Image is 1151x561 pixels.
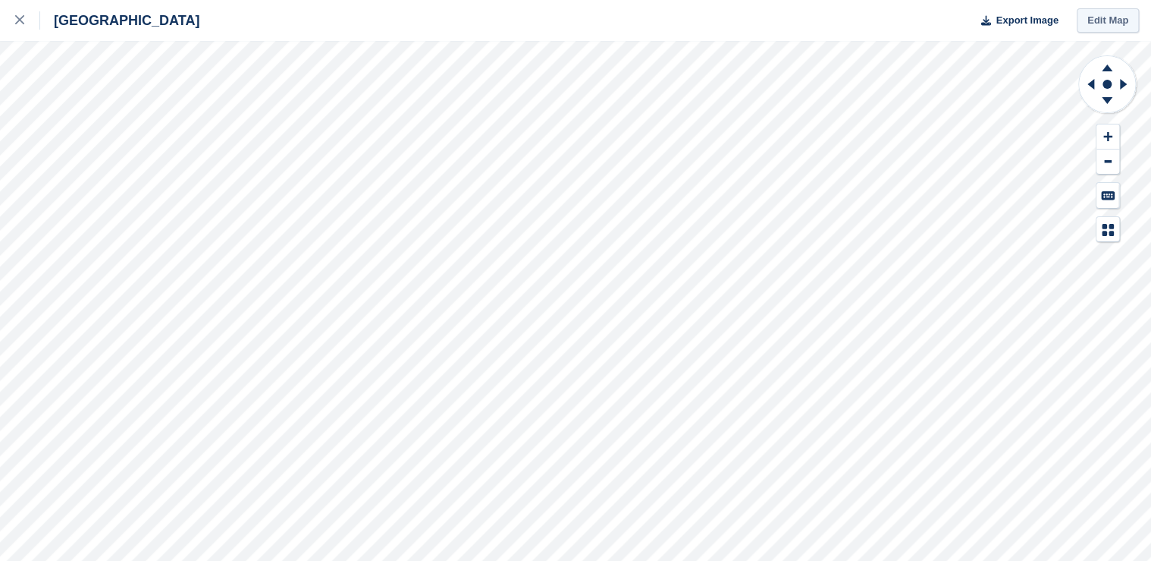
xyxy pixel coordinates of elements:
a: Edit Map [1077,8,1139,33]
div: [GEOGRAPHIC_DATA] [40,11,199,30]
span: Export Image [996,13,1058,28]
button: Zoom Out [1096,150,1119,175]
button: Keyboard Shortcuts [1096,183,1119,208]
button: Zoom In [1096,124,1119,150]
button: Map Legend [1096,217,1119,242]
button: Export Image [972,8,1058,33]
